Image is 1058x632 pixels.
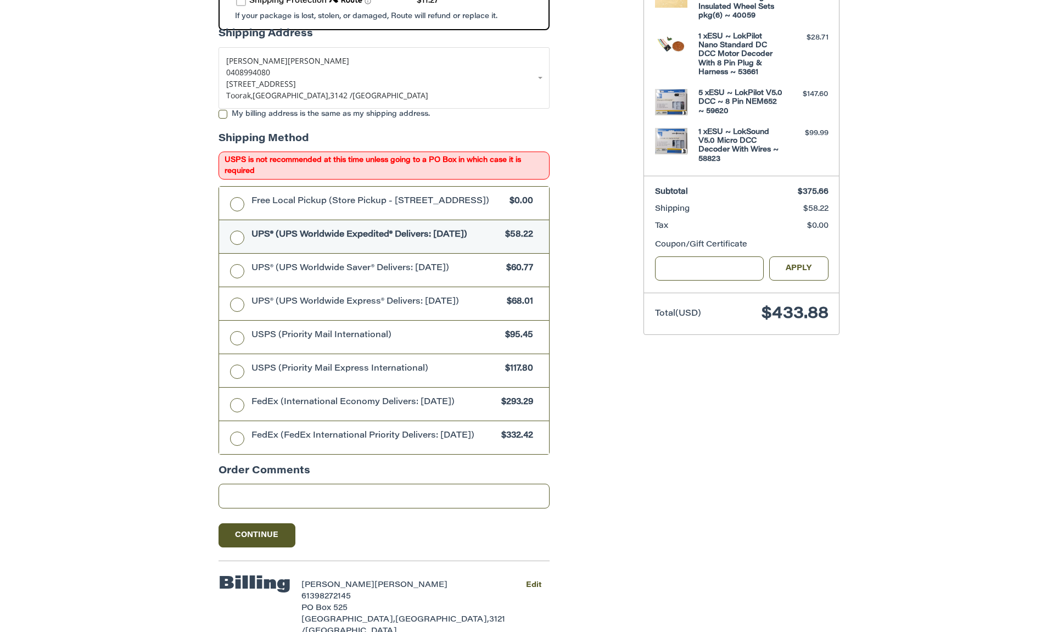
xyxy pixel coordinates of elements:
[219,27,313,47] legend: Shipping Address
[251,329,500,342] span: USPS (Priority Mail International)
[517,577,550,593] button: Edit
[301,616,395,624] span: [GEOGRAPHIC_DATA],
[235,13,497,20] span: If your package is lost, stolen, or damaged, Route will refund or replace it.
[655,310,701,318] span: Total (USD)
[395,616,489,624] span: [GEOGRAPHIC_DATA],
[253,90,330,100] span: [GEOGRAPHIC_DATA],
[301,593,351,601] span: 61398272145
[251,396,496,409] span: FedEx (International Economy Delivers: [DATE])
[803,205,829,213] span: $58.22
[769,256,829,281] button: Apply
[698,32,782,77] h4: 1 x ESU ~ LokPilot Nano Standard DC DCC Motor Decoder With 8 Pin Plug & Harness ~ 53661
[219,110,550,119] label: My billing address is the same as my shipping address.
[798,188,829,196] span: $375.66
[496,430,533,443] span: $332.42
[501,262,533,275] span: $60.77
[500,229,533,242] span: $58.22
[219,573,290,595] h2: Billing
[226,90,253,100] span: Toorak,
[251,430,496,443] span: FedEx (FedEx International Priority Delivers: [DATE])
[655,222,668,230] span: Tax
[226,79,296,89] span: [STREET_ADDRESS]
[330,90,352,100] span: 3142 /
[655,256,764,281] input: Gift Certificate or Coupon Code
[500,363,533,376] span: $117.80
[500,329,533,342] span: $95.45
[251,195,505,208] span: Free Local Pickup (Store Pickup - [STREET_ADDRESS])
[219,132,309,152] legend: Shipping Method
[762,306,829,322] span: $433.88
[501,296,533,309] span: $68.01
[251,262,501,275] span: UPS® (UPS Worldwide Saver® Delivers: [DATE])
[698,128,782,164] h4: 1 x ESU ~ LokSound V5.0 Micro DCC Decoder With Wires ~ 58823
[785,89,829,100] div: $147.60
[301,581,374,589] span: [PERSON_NAME]
[352,90,428,100] span: [GEOGRAPHIC_DATA]
[219,523,295,547] button: Continue
[226,55,288,66] span: [PERSON_NAME]
[219,464,310,484] legend: Order Comments
[251,296,502,309] span: UPS® (UPS Worldwide Express® Delivers: [DATE])
[785,128,829,139] div: $99.99
[655,239,829,251] div: Coupon/Gift Certificate
[374,581,447,589] span: [PERSON_NAME]
[785,32,829,43] div: $28.71
[655,205,690,213] span: Shipping
[807,222,829,230] span: $0.00
[251,363,500,376] span: USPS (Priority Mail Express International)
[219,47,550,109] a: Enter or select a different address
[496,396,533,409] span: $293.29
[251,229,500,242] span: UPS® (UPS Worldwide Expedited® Delivers: [DATE])
[301,605,348,612] span: PO Box 525
[655,188,688,196] span: Subtotal
[226,67,270,77] span: 0408994080
[698,89,782,116] h4: 5 x ESU ~ LokPilot V5.0 DCC ~ 8 Pin NEM652 ~ 59620
[219,152,550,180] span: USPS is not recommended at this time unless going to a PO Box in which case it is required
[504,195,533,208] span: $0.00
[288,55,349,66] span: [PERSON_NAME]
